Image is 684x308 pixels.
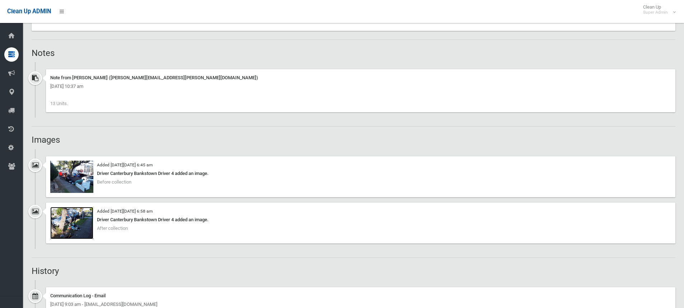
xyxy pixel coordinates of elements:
[32,266,675,276] h2: History
[50,169,671,178] div: Driver Canterbury Bankstown Driver 4 added an image.
[50,292,671,300] div: Communication Log - Email
[50,74,671,82] div: Note from [PERSON_NAME] ([PERSON_NAME][EMAIL_ADDRESS][PERSON_NAME][DOMAIN_NAME])
[7,8,51,15] span: Clean Up ADMIN
[50,82,671,91] div: [DATE] 10:37 am
[97,179,131,185] span: Before collection
[639,4,675,15] span: Clean Up
[32,48,675,58] h2: Notes
[50,215,671,224] div: Driver Canterbury Bankstown Driver 4 added an image.
[50,161,93,193] img: 2025-09-2206.44.442483324888285803442.jpg
[643,10,668,15] small: Super Admin
[97,162,153,167] small: Added [DATE][DATE] 6:45 am
[97,209,153,214] small: Added [DATE][DATE] 6:58 am
[32,135,675,144] h2: Images
[97,226,128,231] span: After collection
[50,207,93,239] img: 2025-09-2206.58.092931621533014730330.jpg
[50,101,68,106] span: 13 Units.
